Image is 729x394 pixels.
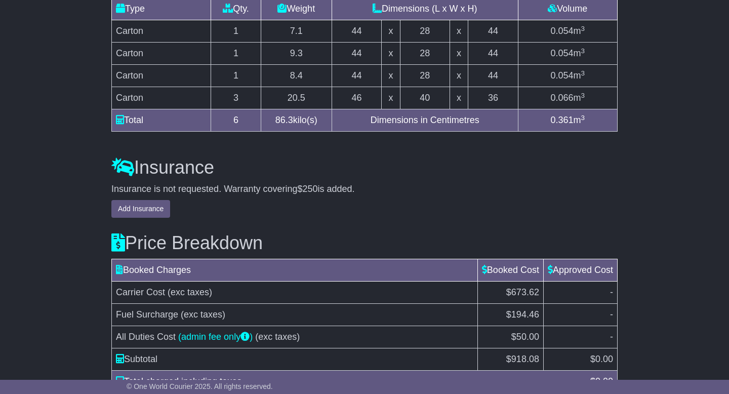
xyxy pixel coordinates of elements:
[400,20,450,43] td: 28
[450,87,468,109] td: x
[610,309,613,320] span: -
[518,20,617,43] td: m
[112,20,211,43] td: Carton
[261,65,332,87] td: 8.4
[610,332,613,342] span: -
[382,20,400,43] td: x
[581,25,585,32] sup: 3
[211,43,261,65] td: 1
[518,87,617,109] td: m
[332,20,381,43] td: 44
[518,65,617,87] td: m
[111,184,618,195] div: Insurance is not requested. Warranty covering is added.
[550,26,573,36] span: 0.054
[450,65,468,87] td: x
[382,65,400,87] td: x
[168,287,212,297] span: (exc taxes)
[116,287,165,297] span: Carrier Cost
[477,348,543,371] td: $
[112,109,211,132] td: Total
[181,309,225,320] span: (exc taxes)
[468,43,518,65] td: 44
[112,348,478,371] td: Subtotal
[477,259,543,282] td: Booked Cost
[211,20,261,43] td: 1
[255,332,300,342] span: (exc taxes)
[550,115,573,125] span: 0.361
[211,109,261,132] td: 6
[550,70,573,81] span: 0.054
[610,287,613,297] span: -
[261,43,332,65] td: 9.3
[178,332,253,342] a: (admin fee only)
[382,87,400,109] td: x
[275,115,293,125] span: 86.3
[298,184,318,194] span: $250
[111,157,618,178] h3: Insurance
[550,93,573,103] span: 0.066
[543,348,617,371] td: $
[511,354,539,364] span: 918.08
[581,69,585,77] sup: 3
[332,43,381,65] td: 44
[261,87,332,109] td: 20.5
[518,43,617,65] td: m
[581,47,585,55] sup: 3
[261,20,332,43] td: 7.1
[116,332,176,342] span: All Duties Cost
[111,200,170,218] button: Add Insurance
[511,332,539,342] span: $50.00
[211,65,261,87] td: 1
[111,375,585,388] div: Total charged including taxes
[112,87,211,109] td: Carton
[518,109,617,132] td: m
[332,109,518,132] td: Dimensions in Centimetres
[112,43,211,65] td: Carton
[468,65,518,87] td: 44
[506,287,539,297] span: $673.62
[450,43,468,65] td: x
[111,233,618,253] h3: Price Breakdown
[400,87,450,109] td: 40
[112,259,478,282] td: Booked Charges
[550,48,573,58] span: 0.054
[468,87,518,109] td: 36
[585,375,618,388] div: $
[382,43,400,65] td: x
[332,87,381,109] td: 46
[595,376,613,386] span: 0.00
[112,65,211,87] td: Carton
[595,354,613,364] span: 0.00
[468,20,518,43] td: 44
[543,259,617,282] td: Approved Cost
[400,43,450,65] td: 28
[116,309,178,320] span: Fuel Surcharge
[581,114,585,122] sup: 3
[127,382,273,390] span: © One World Courier 2025. All rights reserved.
[261,109,332,132] td: kilo(s)
[211,87,261,109] td: 3
[506,309,539,320] span: $194.46
[332,65,381,87] td: 44
[450,20,468,43] td: x
[581,92,585,99] sup: 3
[400,65,450,87] td: 28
